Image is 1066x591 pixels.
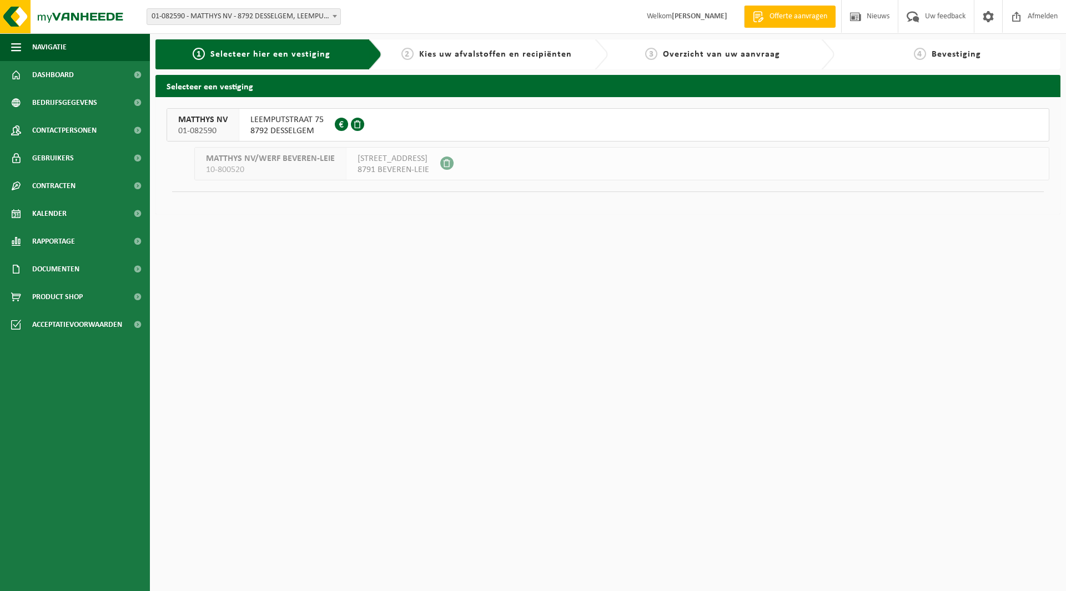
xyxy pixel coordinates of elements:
span: Selecteer hier een vestiging [210,50,330,59]
span: 01-082590 [178,125,228,137]
span: 8791 BEVEREN-LEIE [358,164,429,175]
span: Overzicht van uw aanvraag [663,50,780,59]
span: Documenten [32,255,79,283]
button: MATTHYS NV 01-082590 LEEMPUTSTRAAT 758792 DESSELGEM [167,108,1049,142]
span: 01-082590 - MATTHYS NV - 8792 DESSELGEM, LEEMPUTSTRAAT 75 [147,9,340,24]
span: Contactpersonen [32,117,97,144]
span: Bedrijfsgegevens [32,89,97,117]
span: Offerte aanvragen [767,11,830,22]
span: 2 [401,48,414,60]
span: 10-800520 [206,164,335,175]
a: Offerte aanvragen [744,6,836,28]
span: 8792 DESSELGEM [250,125,324,137]
span: 01-082590 - MATTHYS NV - 8792 DESSELGEM, LEEMPUTSTRAAT 75 [147,8,341,25]
span: Kalender [32,200,67,228]
span: LEEMPUTSTRAAT 75 [250,114,324,125]
span: Bevestiging [932,50,981,59]
span: 4 [914,48,926,60]
span: Product Shop [32,283,83,311]
span: Kies uw afvalstoffen en recipiënten [419,50,572,59]
span: Rapportage [32,228,75,255]
span: Navigatie [32,33,67,61]
span: Acceptatievoorwaarden [32,311,122,339]
span: Gebruikers [32,144,74,172]
span: [STREET_ADDRESS] [358,153,429,164]
span: 1 [193,48,205,60]
span: Dashboard [32,61,74,89]
span: 3 [645,48,657,60]
span: Contracten [32,172,76,200]
span: MATTHYS NV [178,114,228,125]
strong: [PERSON_NAME] [672,12,727,21]
h2: Selecteer een vestiging [155,75,1060,97]
span: MATTHYS NV/WERF BEVEREN-LEIE [206,153,335,164]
